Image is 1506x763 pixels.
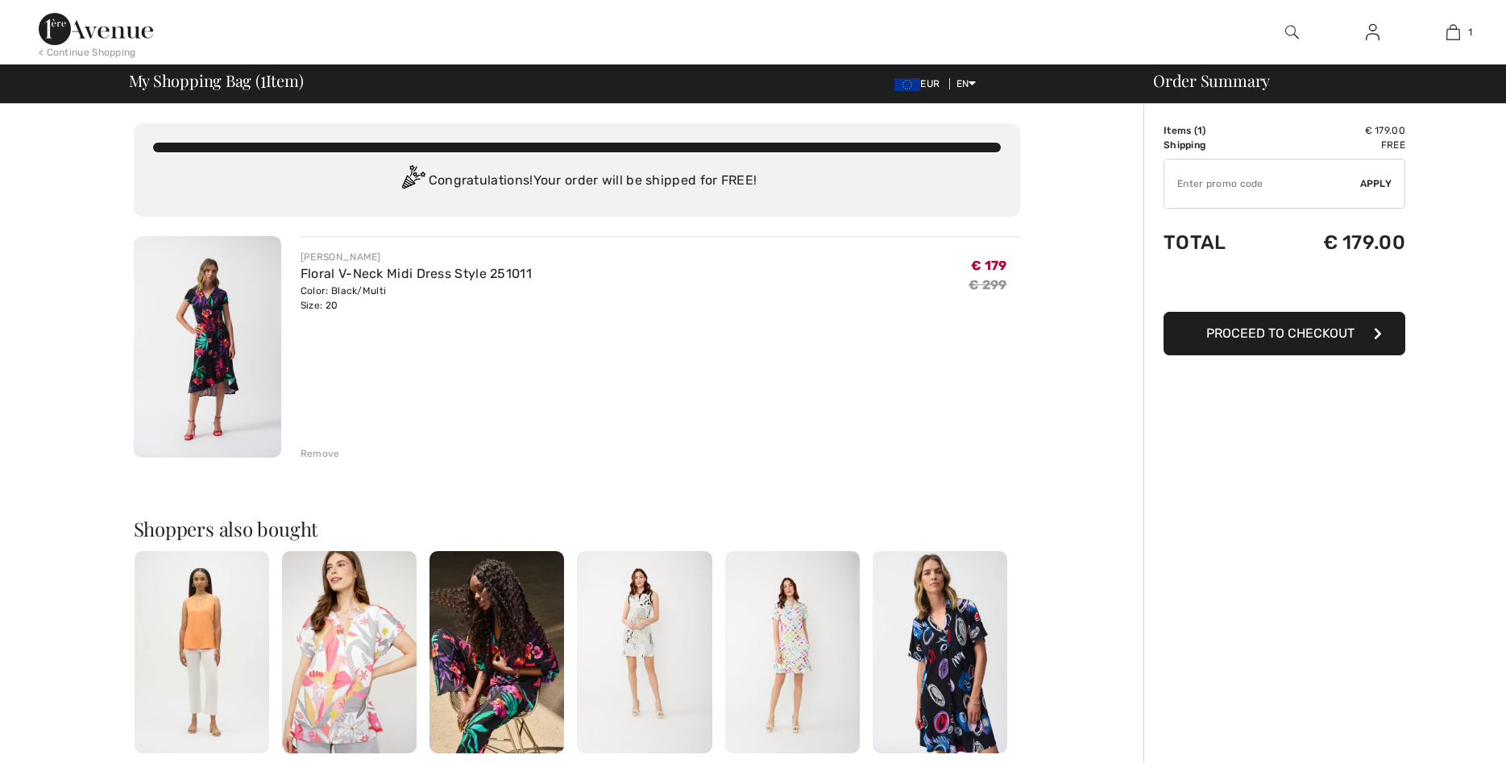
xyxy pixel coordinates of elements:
s: € 299 [969,277,1007,292]
td: Total [1164,215,1267,270]
span: € 179 [971,258,1007,273]
div: Color: Black/Multi Size: 20 [301,284,532,313]
td: Free [1267,138,1405,152]
td: Items ( ) [1164,123,1267,138]
img: My Bag [1446,23,1460,42]
img: My Info [1366,23,1379,42]
img: Fit and Flare Dress Style 35436 [725,551,860,753]
div: < Continue Shopping [39,45,136,60]
button: Proceed to Checkout [1164,312,1405,355]
span: EN [956,78,977,89]
iframe: PayPal [1164,270,1405,306]
img: Floral V-Neck Wrap Pullover Style 251127 [429,551,564,753]
span: 1 [260,68,266,89]
img: Mini Shift V-Neck Dress Style 251111 [873,551,1007,753]
input: Promo code [1164,160,1360,208]
span: Apply [1360,176,1392,191]
td: € 179.00 [1267,123,1405,138]
a: Floral V-Neck Midi Dress Style 251011 [301,266,532,281]
td: Shipping [1164,138,1267,152]
img: Floral V-Neck Buttoned Top Style 25700 [282,551,417,753]
img: Floral V-Neck Midi Dress Style 251011 [134,236,281,458]
img: Mini Bodycon Dress Style 35416 [577,551,712,753]
img: 1ère Avenue [39,13,153,45]
img: search the website [1285,23,1299,42]
span: 1 [1468,25,1472,39]
span: My Shopping Bag ( Item) [129,73,304,89]
span: EUR [894,78,946,89]
a: 1 [1413,23,1492,42]
div: Remove [301,446,340,461]
a: Sign In [1353,23,1392,43]
span: 1 [1197,125,1202,136]
div: Order Summary [1134,73,1496,89]
img: Congratulation2.svg [396,165,429,197]
td: € 179.00 [1267,215,1405,270]
span: Proceed to Checkout [1206,326,1355,341]
h2: Shoppers also bought [134,519,1020,538]
img: Euro [894,78,920,91]
img: Casual Sleeveless Pullover Style 252128 [135,551,269,753]
div: [PERSON_NAME] [301,250,532,264]
div: Congratulations! Your order will be shipped for FREE! [153,165,1001,197]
